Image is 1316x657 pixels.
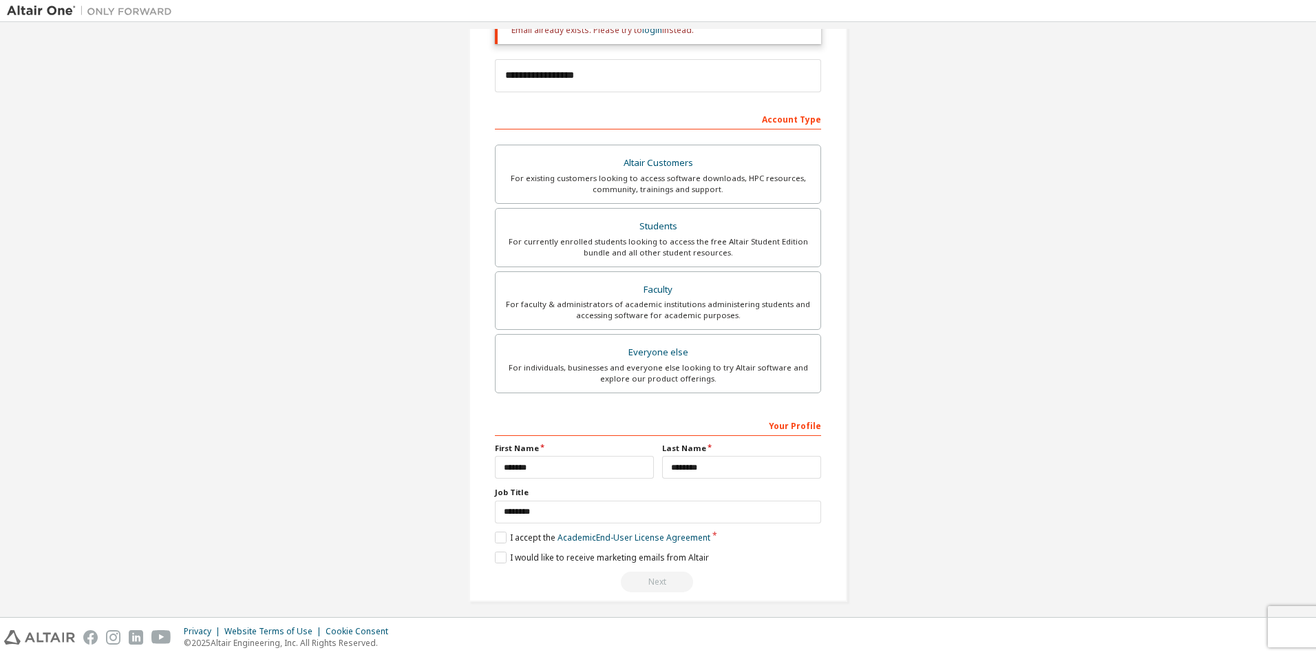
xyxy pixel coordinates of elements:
div: Cookie Consent [326,626,396,637]
div: Email already exists [495,572,821,592]
div: Email already exists. Please try to instead. [511,25,810,36]
a: login [642,24,662,36]
div: For individuals, businesses and everyone else looking to try Altair software and explore our prod... [504,362,812,384]
label: I accept the [495,532,710,543]
label: Job Title [495,487,821,498]
div: Website Terms of Use [224,626,326,637]
img: youtube.svg [151,630,171,645]
p: © 2025 Altair Engineering, Inc. All Rights Reserved. [184,637,396,649]
label: First Name [495,443,654,454]
div: Account Type [495,107,821,129]
div: For existing customers looking to access software downloads, HPC resources, community, trainings ... [504,173,812,195]
img: facebook.svg [83,630,98,645]
div: Students [504,217,812,236]
label: Last Name [662,443,821,454]
div: Your Profile [495,414,821,436]
img: linkedin.svg [129,630,143,645]
img: instagram.svg [106,630,120,645]
img: altair_logo.svg [4,630,75,645]
div: Faculty [504,280,812,300]
a: Academic End-User License Agreement [558,532,710,543]
div: Everyone else [504,343,812,362]
div: For currently enrolled students looking to access the free Altair Student Edition bundle and all ... [504,236,812,258]
div: Privacy [184,626,224,637]
div: For faculty & administrators of academic institutions administering students and accessing softwa... [504,299,812,321]
div: Altair Customers [504,154,812,173]
label: I would like to receive marketing emails from Altair [495,552,709,563]
img: Altair One [7,4,179,18]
